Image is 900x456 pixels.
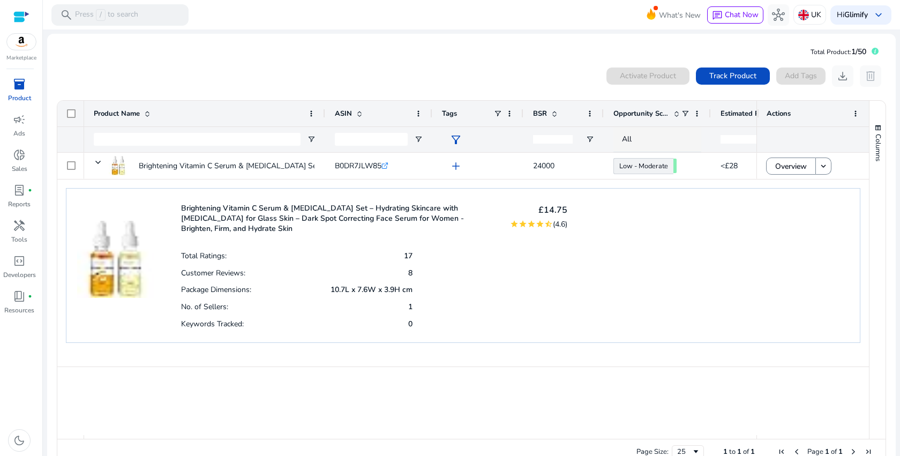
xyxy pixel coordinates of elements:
p: No. of Sellers: [181,302,228,312]
p: Sales [12,164,27,174]
span: Total Product: [811,48,851,56]
div: Last Page [864,447,873,456]
span: What's New [659,6,701,25]
span: <£28 [721,161,738,171]
span: inventory_2 [13,78,26,91]
span: lab_profile [13,184,26,197]
span: / [96,9,106,21]
p: Total Ratings: [181,251,227,261]
button: download [832,65,853,87]
p: 8 [408,268,412,278]
p: Ads [13,129,25,138]
span: search [60,9,73,21]
p: Package Dimensions: [181,285,251,295]
span: fiber_manual_record [28,188,32,192]
span: Estimated Revenue/Day [721,109,785,118]
div: First Page [777,447,786,456]
button: Open Filter Menu [414,135,423,144]
p: Brightening Vitamin C Serum & [MEDICAL_DATA] Set – Hydrating Skincare with [MEDICAL_DATA] for Gla... [181,203,497,234]
p: Hi [837,11,868,19]
button: Overview [766,158,816,175]
span: dark_mode [13,434,26,447]
span: Opportunity Score [613,109,669,118]
span: BSR [533,109,547,118]
p: Developers [3,270,36,280]
p: UK [811,5,821,24]
span: B0DR7JLW85 [335,161,381,171]
button: Track Product [696,68,770,85]
span: chat [712,10,723,21]
p: Reports [8,199,31,209]
span: donut_small [13,148,26,161]
a: Low - Moderate [613,158,673,174]
h4: £14.75 [510,205,567,215]
span: fiber_manual_record [28,294,32,298]
span: book_4 [13,290,26,303]
span: 24000 [533,161,554,171]
span: hub [772,9,785,21]
span: campaign [13,113,26,126]
span: Columns [873,134,883,161]
div: Previous Page [792,447,801,456]
mat-icon: star [536,220,544,228]
span: Overview [775,155,807,177]
b: Glimify [844,10,868,20]
button: hub [768,4,789,26]
img: amazon.svg [7,34,36,50]
p: Keywords Tracked: [181,319,244,329]
span: 1/50 [851,47,866,57]
p: Marketplace [6,54,36,62]
span: download [836,70,849,83]
button: chatChat Now [707,6,763,24]
span: Actions [767,109,791,118]
mat-icon: star [519,220,527,228]
img: uk.svg [798,10,809,20]
p: Brightening Vitamin C Serum & [MEDICAL_DATA] Set – Hydrating Skincare... [139,155,395,177]
span: ASIN [335,109,352,118]
img: 41iE8mqOFnL._AC_US40_.jpg [109,156,128,175]
p: Resources [4,305,34,315]
span: 56.83 [673,159,677,173]
span: handyman [13,219,26,232]
mat-icon: star_half [544,220,553,228]
p: Customer Reviews: [181,268,245,278]
div: Next Page [849,447,858,456]
img: 41iE8mqOFnL._AC_US40_.jpg [77,199,154,298]
span: Product Name [94,109,140,118]
span: keyboard_arrow_down [872,9,885,21]
p: 17 [404,251,412,261]
span: (4.6) [553,219,567,229]
p: 10.7L x 7.6W x 3.9H cm [331,285,412,295]
mat-icon: star [527,220,536,228]
input: Product Name Filter Input [94,133,301,146]
span: Chat Now [725,10,759,20]
span: add [449,160,462,173]
p: Press to search [75,9,138,21]
mat-icon: keyboard_arrow_down [819,161,828,171]
span: Track Product [709,70,756,81]
p: 0 [408,319,412,329]
p: Product [8,93,31,103]
p: Tools [11,235,27,244]
button: Open Filter Menu [586,135,594,144]
p: 1 [408,302,412,312]
span: All [622,134,632,144]
span: filter_alt [449,133,462,146]
button: Open Filter Menu [307,135,316,144]
mat-icon: star [510,220,519,228]
span: code_blocks [13,255,26,267]
span: Tags [442,109,457,118]
input: ASIN Filter Input [335,133,408,146]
